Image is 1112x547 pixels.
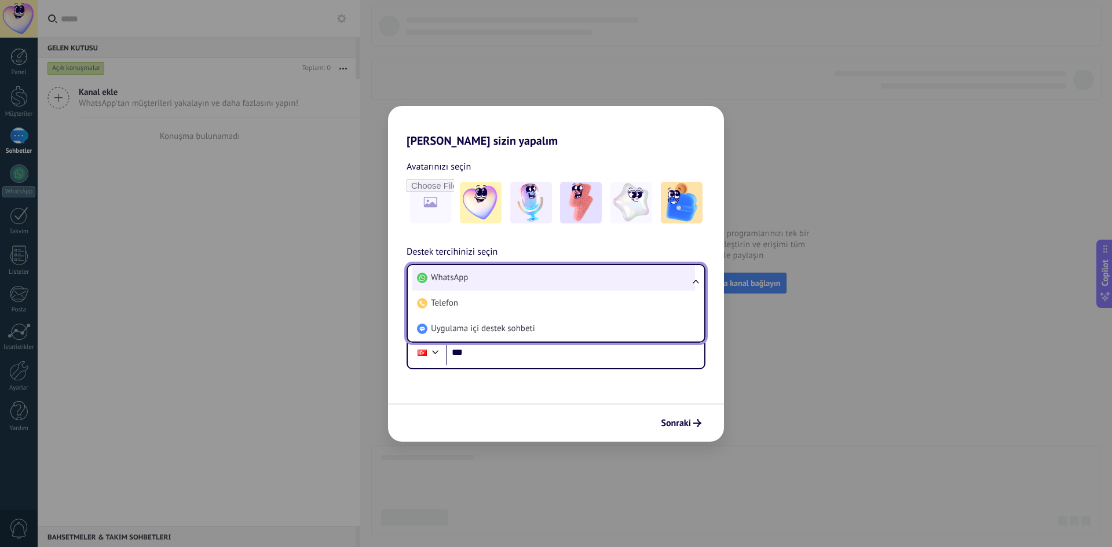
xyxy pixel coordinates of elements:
[431,323,535,335] span: Uygulama içi destek sohbeti
[431,298,458,309] span: Telefon
[388,106,724,148] h2: [PERSON_NAME] sizin yapalım
[431,272,468,284] span: WhatsApp
[661,182,703,223] img: -5.jpeg
[407,159,471,174] span: Avatarınızı seçin
[656,413,707,433] button: Sonraki
[560,182,602,223] img: -3.jpeg
[460,182,502,223] img: -1.jpeg
[661,419,691,427] span: Sonraki
[411,340,433,365] div: Turkey: + 90
[510,182,552,223] img: -2.jpeg
[610,182,652,223] img: -4.jpeg
[407,245,498,260] span: Destek tercihinizi seçin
